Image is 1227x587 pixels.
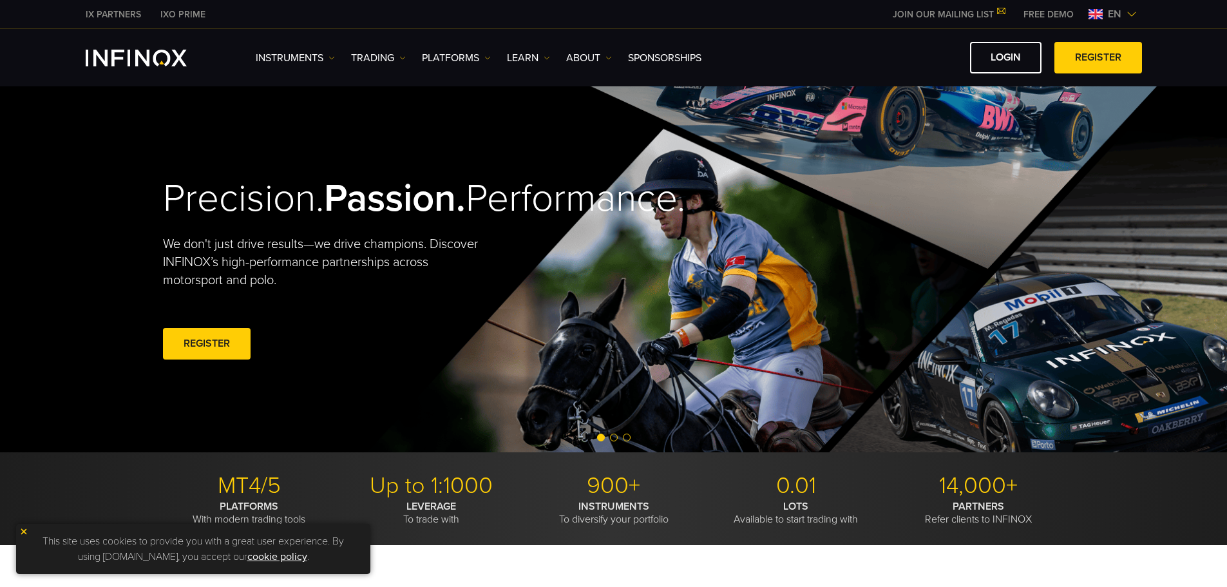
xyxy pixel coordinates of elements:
[783,500,808,513] strong: LOTS
[566,50,612,66] a: ABOUT
[710,500,882,526] p: Available to start trading with
[163,472,336,500] p: MT4/5
[610,434,618,441] span: Go to slide 2
[1014,8,1083,21] a: INFINOX MENU
[256,50,335,66] a: Instruments
[19,527,28,536] img: yellow close icon
[422,50,491,66] a: PLATFORMS
[163,175,569,222] h2: Precision. Performance.
[163,235,488,289] p: We don't just drive results—we drive champions. Discover INFINOX’s high-performance partnerships ...
[710,472,882,500] p: 0.01
[351,50,406,66] a: TRADING
[220,500,278,513] strong: PLATFORMS
[883,9,1014,20] a: JOIN OUR MAILING LIST
[528,472,700,500] p: 900+
[597,434,605,441] span: Go to slide 1
[628,50,701,66] a: SPONSORSHIPS
[1103,6,1127,22] span: en
[528,500,700,526] p: To diversify your portfolio
[163,328,251,360] a: REGISTER
[970,42,1042,73] a: LOGIN
[163,500,336,526] p: With modern trading tools
[892,472,1065,500] p: 14,000+
[76,8,151,21] a: INFINOX
[953,500,1004,513] strong: PARTNERS
[345,500,518,526] p: To trade with
[507,50,550,66] a: Learn
[324,175,466,222] strong: Passion.
[247,550,307,563] a: cookie policy
[345,472,518,500] p: Up to 1:1000
[1054,42,1142,73] a: REGISTER
[623,434,631,441] span: Go to slide 3
[23,530,364,568] p: This site uses cookies to provide you with a great user experience. By using [DOMAIN_NAME], you a...
[406,500,456,513] strong: LEVERAGE
[578,500,649,513] strong: INSTRUMENTS
[151,8,215,21] a: INFINOX
[892,500,1065,526] p: Refer clients to INFINOX
[86,50,217,66] a: INFINOX Logo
